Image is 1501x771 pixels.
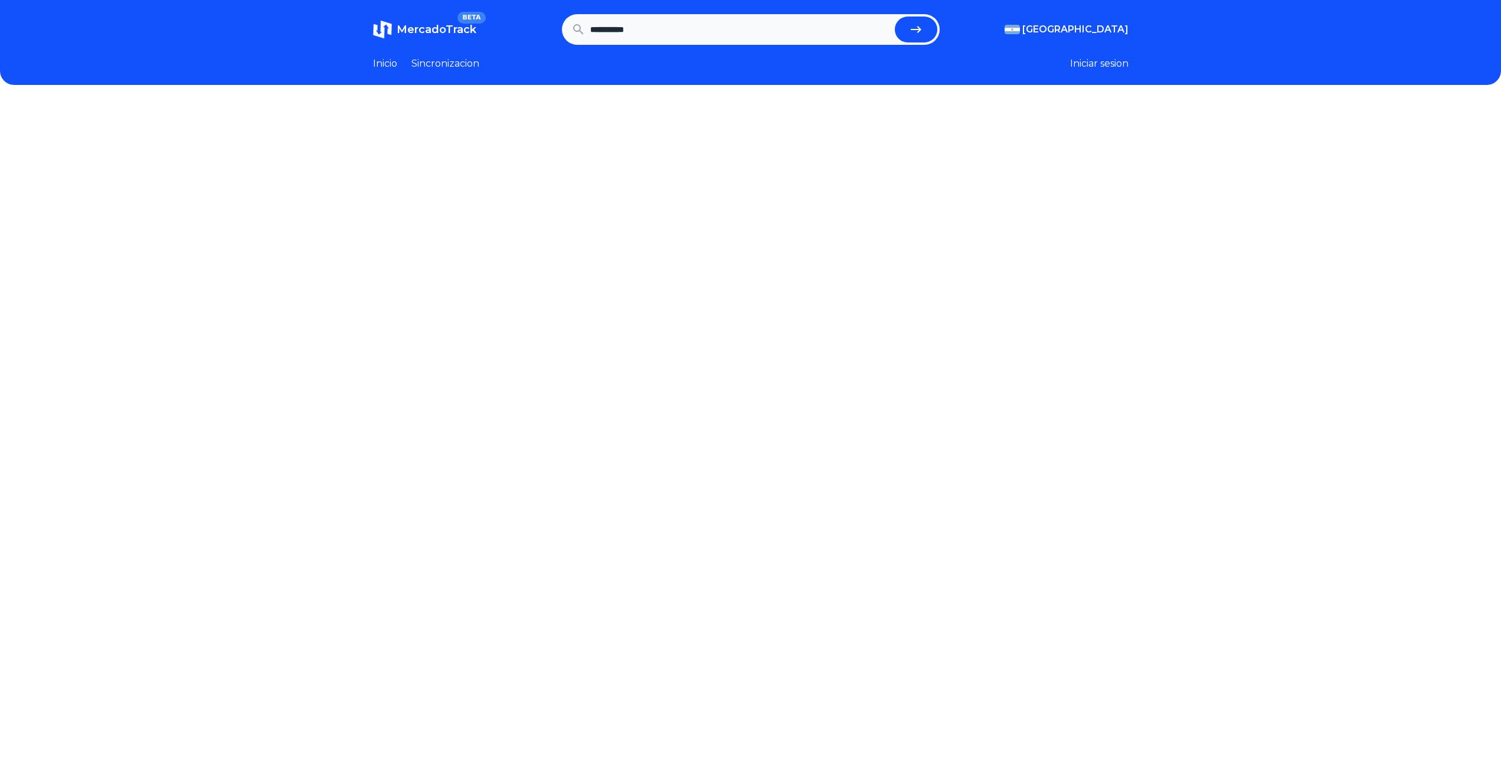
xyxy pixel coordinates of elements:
a: MercadoTrackBETA [373,20,476,39]
a: Inicio [373,57,397,71]
span: BETA [457,12,485,24]
img: Argentina [1005,25,1020,34]
img: MercadoTrack [373,20,392,39]
span: [GEOGRAPHIC_DATA] [1022,22,1129,37]
span: MercadoTrack [397,23,476,36]
button: [GEOGRAPHIC_DATA] [1005,22,1129,37]
a: Sincronizacion [411,57,479,71]
button: Iniciar sesion [1070,57,1129,71]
